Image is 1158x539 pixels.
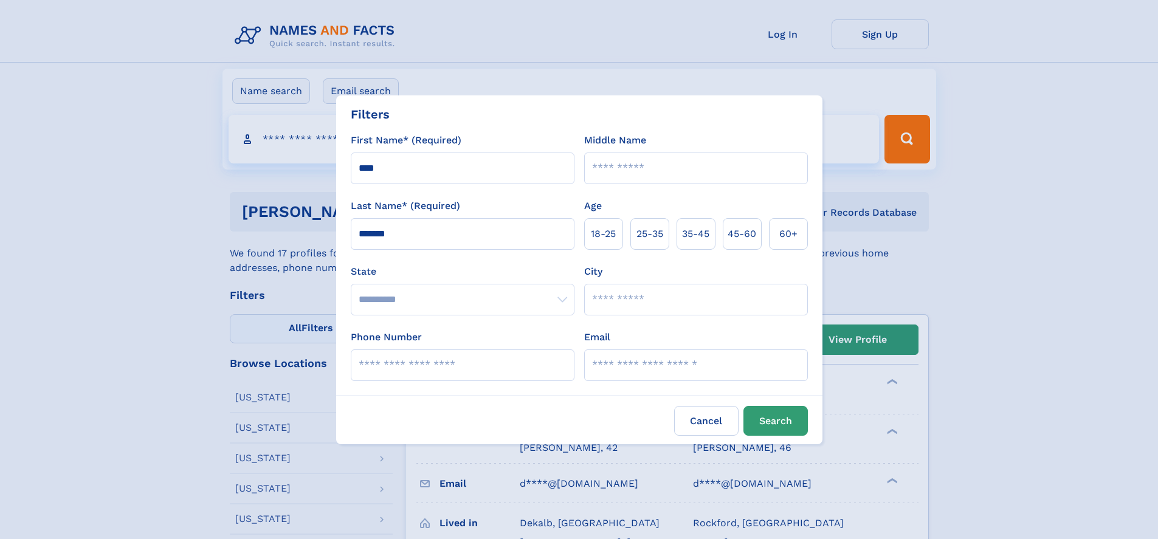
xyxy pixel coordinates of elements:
label: Age [584,199,602,213]
span: 18‑25 [591,227,616,241]
label: City [584,264,602,279]
button: Search [743,406,808,436]
label: Email [584,330,610,345]
label: Last Name* (Required) [351,199,460,213]
span: 60+ [779,227,798,241]
label: State [351,264,574,279]
span: 45‑60 [728,227,756,241]
span: 25‑35 [636,227,663,241]
label: Cancel [674,406,739,436]
label: Phone Number [351,330,422,345]
span: 35‑45 [682,227,709,241]
label: Middle Name [584,133,646,148]
label: First Name* (Required) [351,133,461,148]
div: Filters [351,105,390,123]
